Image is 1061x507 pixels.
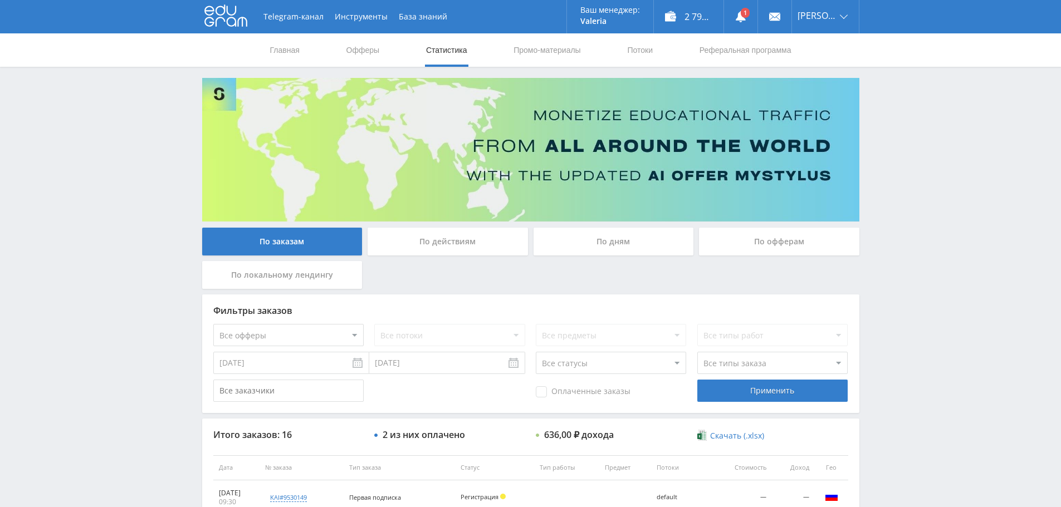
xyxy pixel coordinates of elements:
input: Все заказчики [213,380,364,402]
div: По заказам [202,228,363,255]
span: Оплаченные заказы [536,386,630,397]
p: Valeria [580,17,640,26]
a: Потоки [626,33,654,67]
div: По действиям [368,228,528,255]
p: Ваш менеджер: [580,6,640,14]
a: Офферы [345,33,381,67]
a: Статистика [425,33,468,67]
div: По офферам [699,228,859,255]
a: Реферальная программа [698,33,793,67]
img: Banner [202,78,859,221]
div: По дням [534,228,694,255]
div: Фильтры заказов [213,306,848,316]
span: [PERSON_NAME] [798,11,837,20]
a: Главная [269,33,301,67]
a: Промо-материалы [512,33,581,67]
div: По локальному лендингу [202,261,363,289]
div: Применить [697,380,848,402]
